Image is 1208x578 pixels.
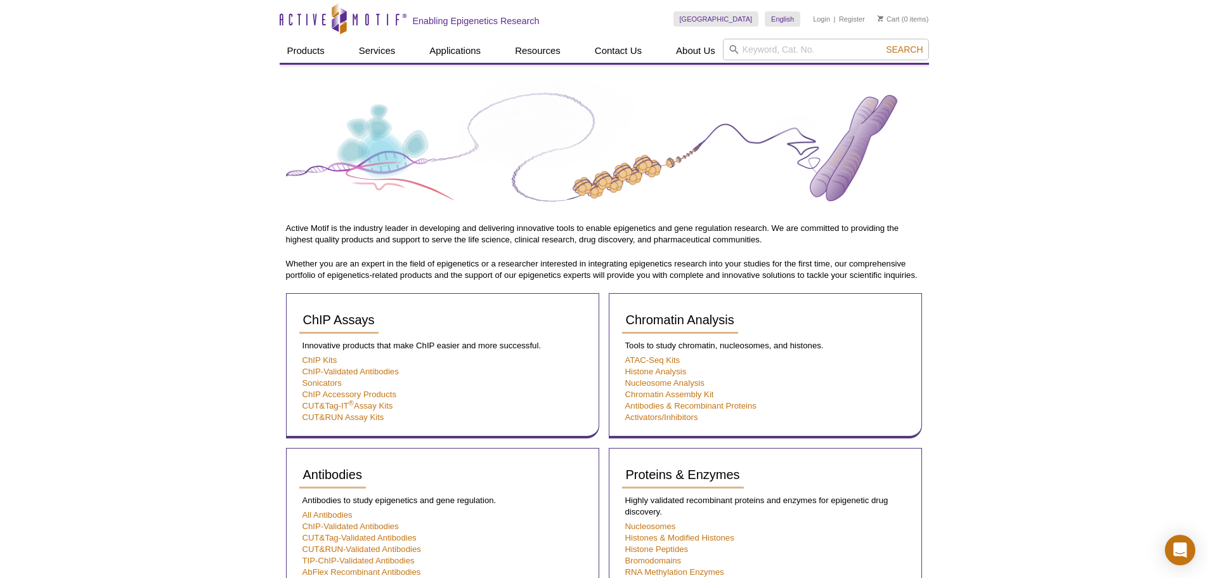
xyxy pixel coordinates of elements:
button: Search [882,44,926,55]
img: Product Guide [286,76,923,220]
a: Products [280,39,332,63]
input: Keyword, Cat. No. [723,39,929,60]
img: Your Cart [878,15,883,22]
a: Chromatin Analysis [622,306,738,334]
a: CUT&RUN Assay Kits [302,412,384,422]
a: Chromatin Assembly Kit [625,390,714,399]
sup: ® [349,399,354,407]
span: Antibodies [303,468,362,482]
p: Tools to study chromatin, nucleosomes, and histones. [622,340,909,351]
a: Antibodies [299,461,366,489]
a: CUT&Tag-Validated Antibodies [302,533,417,542]
a: Nucleosome Analysis [625,378,705,388]
a: Antibodies & Recombinant Proteins [625,401,757,411]
a: Sonicators [302,378,342,388]
a: Contact Us [587,39,649,63]
p: Active Motif is the industry leader in developing and delivering innovative tools to enable epige... [286,223,923,246]
span: Proteins & Enzymes [626,468,740,482]
li: (0 items) [878,11,929,27]
a: ChIP-Validated Antibodies [302,522,399,531]
a: Histone Peptides [625,544,689,554]
p: Highly validated recombinant proteins and enzymes for epigenetic drug discovery. [622,495,909,518]
span: Chromatin Analysis [626,313,734,327]
a: ChIP-Validated Antibodies [302,367,399,376]
a: Cart [878,15,900,23]
a: Activators/Inhibitors [625,412,698,422]
p: Innovative products that make ChIP easier and more successful. [299,340,586,351]
a: Bromodomains [625,556,682,565]
a: About Us [668,39,723,63]
li: | [834,11,836,27]
a: Histone Analysis [625,367,687,376]
h2: Enabling Epigenetics Research [413,15,540,27]
a: [GEOGRAPHIC_DATA] [673,11,759,27]
a: All Antibodies [302,510,353,520]
span: Search [886,44,923,55]
a: ChIP Kits [302,355,337,365]
a: CUT&RUN-Validated Antibodies [302,544,421,554]
a: TIP-ChIP-Validated Antibodies [302,556,415,565]
a: Login [813,15,830,23]
a: AbFlex Recombinant Antibodies [302,567,421,577]
a: Services [351,39,403,63]
p: Whether you are an expert in the field of epigenetics or a researcher interested in integrating e... [286,258,923,281]
a: Register [839,15,865,23]
a: Applications [422,39,488,63]
span: ChIP Assays [303,313,375,327]
a: Proteins & Enzymes [622,461,744,489]
a: Nucleosomes [625,522,676,531]
a: CUT&Tag-IT®Assay Kits [302,401,393,411]
a: RNA Methylation Enzymes [625,567,724,577]
p: Antibodies to study epigenetics and gene regulation. [299,495,586,506]
a: ChIP Assays [299,306,379,334]
div: Open Intercom Messenger [1165,535,1195,565]
a: ChIP Accessory Products [302,390,397,399]
a: ATAC-Seq Kits [625,355,680,365]
a: Resources [507,39,568,63]
a: Histones & Modified Histones [625,533,734,542]
a: English [765,11,800,27]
